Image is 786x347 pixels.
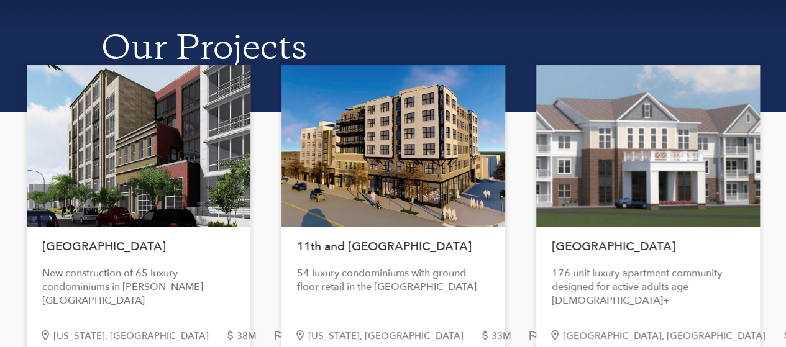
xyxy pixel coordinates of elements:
div: 54 luxury condominiums with ground floor retail in the [GEOGRAPHIC_DATA] [297,266,490,294]
h1: Our Projects [101,31,685,71]
h1: 11th and [GEOGRAPHIC_DATA] [297,233,490,260]
div: 176 unit luxury apartment community designed for active adults age [DEMOGRAPHIC_DATA]+ [552,266,744,307]
h1: [GEOGRAPHIC_DATA] [42,233,235,260]
div: 38M [237,331,272,341]
h1: [GEOGRAPHIC_DATA] [552,233,744,260]
div: 33M [491,331,527,341]
div: [GEOGRAPHIC_DATA], [GEOGRAPHIC_DATA] [563,331,781,341]
div: [US_STATE], [GEOGRAPHIC_DATA] [53,331,224,341]
div: [US_STATE], [GEOGRAPHIC_DATA] [308,331,479,341]
div: New construction of 65 luxury condominiums in [PERSON_NAME][GEOGRAPHIC_DATA] [42,266,235,307]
